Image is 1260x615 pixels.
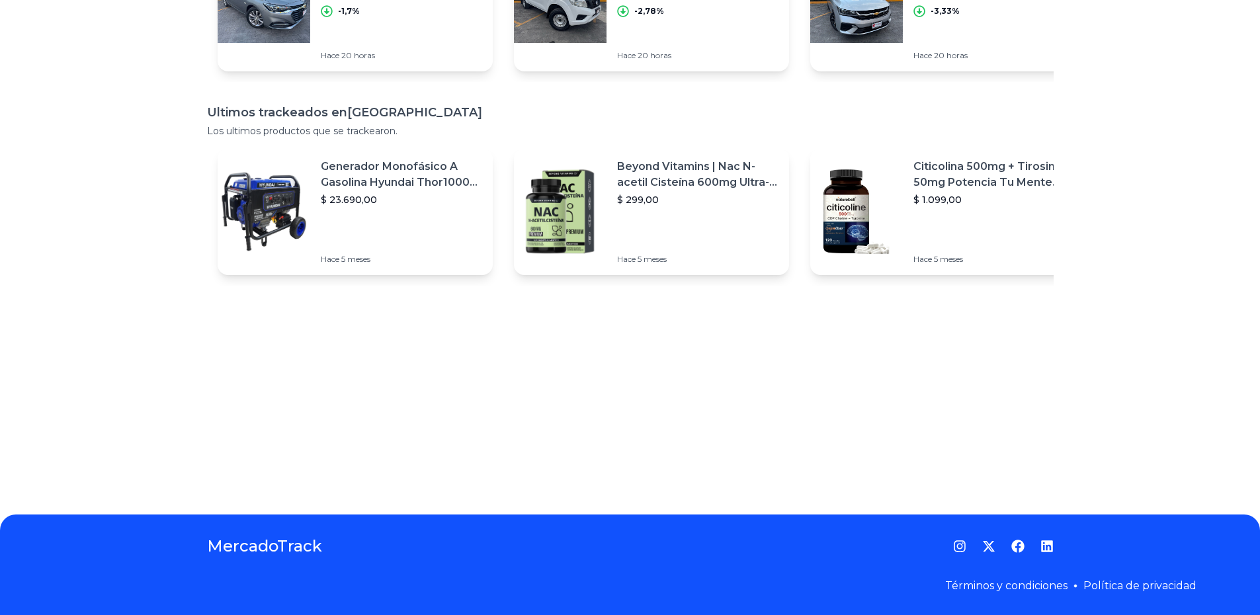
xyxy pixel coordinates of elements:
[810,148,1085,275] a: Featured imageCiticolina 500mg + Tirosina 50mg Potencia Tu Mente (120caps) Sabor Sin Sabor$ 1.099...
[1083,579,1197,592] a: Política de privacidad
[321,254,482,265] p: Hace 5 meses
[1011,540,1025,553] a: Facebook
[321,193,482,206] p: $ 23.690,00
[953,540,966,553] a: Instagram
[207,536,322,557] a: MercadoTrack
[218,165,310,258] img: Featured image
[617,254,778,265] p: Hace 5 meses
[321,159,482,190] p: Generador Monofásico A Gasolina Hyundai Thor10000 P 11.5 Kw
[617,50,724,61] p: Hace 20 horas
[931,6,960,17] p: -3,33%
[617,193,778,206] p: $ 299,00
[617,159,778,190] p: Beyond Vitamins | Nac N-acetil Cisteína 600mg Ultra-premium Con Inulina De Agave (prebiótico Natu...
[913,159,1075,190] p: Citicolina 500mg + Tirosina 50mg Potencia Tu Mente (120caps) Sabor Sin Sabor
[634,6,664,17] p: -2,78%
[514,165,607,258] img: Featured image
[945,579,1068,592] a: Términos y condiciones
[1040,540,1054,553] a: LinkedIn
[321,50,452,61] p: Hace 20 horas
[913,50,1030,61] p: Hace 20 horas
[913,254,1075,265] p: Hace 5 meses
[514,148,789,275] a: Featured imageBeyond Vitamins | Nac N-acetil Cisteína 600mg Ultra-premium Con Inulina De Agave (p...
[982,540,995,553] a: Twitter
[218,148,493,275] a: Featured imageGenerador Monofásico A Gasolina Hyundai Thor10000 P 11.5 Kw$ 23.690,00Hace 5 meses
[207,124,1054,138] p: Los ultimos productos que se trackearon.
[913,193,1075,206] p: $ 1.099,00
[207,103,1054,122] h1: Ultimos trackeados en [GEOGRAPHIC_DATA]
[810,165,903,258] img: Featured image
[338,6,360,17] p: -1,7%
